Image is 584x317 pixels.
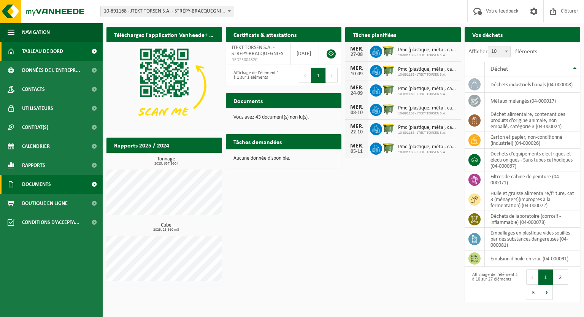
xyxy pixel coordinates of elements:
button: Previous [299,68,311,83]
img: WB-1100-HPE-GN-50 [382,141,395,154]
img: WB-1100-HPE-GN-50 [382,44,395,57]
img: WB-1100-HPE-GN-50 [382,122,395,135]
span: Tableau de bord [22,42,63,61]
span: Conditions d'accepta... [22,213,79,232]
span: Navigation [22,23,50,42]
span: 10-891168 - JTEKT TORSEN S.A. [398,111,457,116]
span: Utilisateurs [22,99,53,118]
h3: Tonnage [110,157,222,166]
span: 10-891168 - JTEKT TORSEN S.A. [398,150,457,155]
td: huile et graisse alimentaire/friture, cat 3 (ménagers)(impropres à la fermentation) (04-000072) [485,188,580,211]
span: Pmc (plastique, métal, carton boisson) (industriel) [398,144,457,150]
button: 3 [526,285,541,300]
img: WB-1100-HPE-GN-50 [382,83,395,96]
div: Affichage de l'élément 1 à 1 sur 1 éléments [230,67,280,84]
label: Afficher éléments [468,49,537,55]
a: Consulter les rapports [156,152,221,168]
td: émulsion d'huile en vrac (04-000091) [485,250,580,267]
img: Download de VHEPlus App [106,42,222,129]
h2: Téléchargez l'application Vanheede+ maintenant! [106,27,222,42]
h2: Tâches demandées [226,134,289,149]
td: déchet alimentaire, contenant des produits d'origine animale, non emballé, catégorie 3 (04-000024) [485,109,580,132]
span: Documents [22,175,51,194]
div: MER. [349,46,364,52]
div: 22-10 [349,130,364,135]
span: Calendrier [22,137,50,156]
span: 10-891168 - JTEKT TORSEN S.A. - STRÉPY-BRACQUEGNIES [101,6,233,17]
span: Pmc (plastique, métal, carton boisson) (industriel) [398,125,457,131]
span: 10 [488,46,510,57]
td: carton et papier, non-conditionné (industriel) (04-000026) [485,132,580,149]
button: Next [326,68,338,83]
img: WB-1100-HPE-GN-50 [382,64,395,77]
p: Vous avez 43 document(s) non lu(s). [233,115,334,120]
td: déchets d'équipements électriques et électroniques - Sans tubes cathodiques (04-000067) [485,149,580,171]
div: 24-09 [349,91,364,96]
div: 08-10 [349,110,364,116]
span: Déchet [490,66,508,72]
div: MER. [349,143,364,149]
span: Pmc (plastique, métal, carton boisson) (industriel) [398,47,457,53]
div: MER. [349,124,364,130]
td: emballages en plastique vides souillés par des substances dangereuses (04-000081) [485,228,580,250]
div: Affichage de l'élément 1 à 10 sur 27 éléments [468,269,519,301]
span: Pmc (plastique, métal, carton boisson) (industriel) [398,105,457,111]
td: déchets industriels banals (04-000008) [485,76,580,93]
div: MER. [349,85,364,91]
button: 1 [538,269,553,285]
span: Boutique en ligne [22,194,68,213]
div: 10-09 [349,71,364,77]
p: Aucune donnée disponible. [233,156,334,161]
h2: Documents [226,93,270,108]
span: Rapports [22,156,45,175]
td: [DATE] [291,42,319,65]
h2: Certificats & attestations [226,27,304,42]
div: 05-11 [349,149,364,154]
span: Données de l'entrepr... [22,61,80,80]
td: métaux mélangés (04-000017) [485,93,580,109]
h2: Tâches planifiées [345,27,404,42]
img: WB-1100-HPE-GN-50 [382,103,395,116]
span: 10-891168 - JTEKT TORSEN S.A. - STRÉPY-BRACQUEGNIES [100,6,233,17]
td: filtres de cabine de peinture (04-000071) [485,171,580,188]
div: 27-08 [349,52,364,57]
span: Contacts [22,80,45,99]
h2: Vos déchets [465,27,510,42]
span: 2025: 637,960 t [110,162,222,166]
div: MER. [349,104,364,110]
span: Pmc (plastique, métal, carton boisson) (industriel) [398,86,457,92]
button: Previous [526,269,538,285]
span: 10 [488,46,511,57]
span: 2025: 25,360 m3 [110,228,222,232]
span: 10-891168 - JTEKT TORSEN S.A. [398,73,457,77]
span: Pmc (plastique, métal, carton boisson) (industriel) [398,67,457,73]
span: 10-891168 - JTEKT TORSEN S.A. [398,131,457,135]
div: MER. [349,65,364,71]
span: JTEKT TORSEN S.A. - STRÉPY-BRACQUEGNIES [232,45,283,57]
span: 10-891168 - JTEKT TORSEN S.A. [398,53,457,58]
span: RED25004320 [232,57,285,63]
h2: Rapports 2025 / 2024 [106,138,177,152]
span: 10-891168 - JTEKT TORSEN S.A. [398,92,457,97]
button: 1 [311,68,326,83]
h3: Cube [110,223,222,232]
button: 2 [553,269,568,285]
span: Contrat(s) [22,118,48,137]
td: déchets de laboratoire (corrosif - inflammable) (04-000078) [485,211,580,228]
button: Next [541,285,553,300]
